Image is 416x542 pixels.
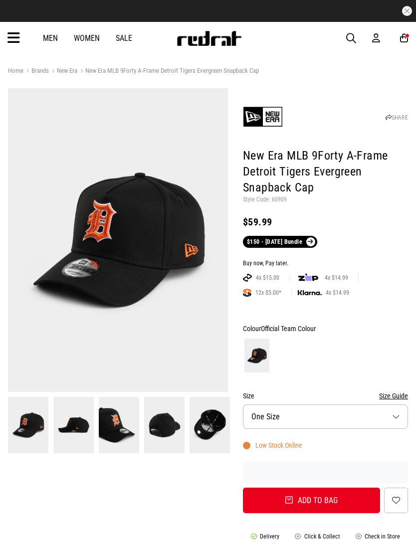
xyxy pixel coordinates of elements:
a: SHARE [386,114,408,121]
a: Brands [23,67,49,76]
div: Colour [243,323,408,335]
button: Size Guide [379,390,408,402]
a: New Era [49,67,77,76]
img: SPLITPAY [243,289,251,297]
img: New Era Mlb 9forty A-frame Detroit Tigers Evergreen Snapback Cap in Multi [144,397,185,453]
h1: New Era MLB 9Forty A-Frame Detroit Tigers Evergreen Snapback Cap [243,148,408,196]
span: 12x $5.00* [251,289,285,297]
iframe: Customer reviews powered by Trustpilot [133,6,283,16]
img: New Era Mlb 9forty A-frame Detroit Tigers Evergreen Snapback Cap in Multi [190,397,230,453]
span: One Size [251,412,280,421]
a: Women [74,33,100,43]
img: New Era Mlb 9forty A-frame Detroit Tigers Evergreen Snapback Cap in Multi [53,397,94,453]
a: Men [43,33,58,43]
span: Official Team Colour [261,325,316,333]
img: KLARNA [298,290,322,296]
button: One Size [243,404,408,429]
img: zip [298,273,318,283]
span: 4x $14.99 [322,289,353,297]
iframe: Customer reviews powered by Trustpilot [243,468,408,478]
img: New Era Mlb 9forty A-frame Detroit Tigers Evergreen Snapback Cap in Multi [99,397,139,453]
div: Buy now, Pay later. [243,260,408,268]
img: New Era Mlb 9forty A-frame Detroit Tigers Evergreen Snapback Cap in Multi [8,397,48,453]
a: New Era MLB 9Forty A-Frame Detroit Tigers Evergreen Snapback Cap [77,67,259,76]
div: $59.99 [243,216,408,228]
span: 4x $15.00 [252,274,283,282]
a: Home [8,67,23,74]
a: Sale [116,33,132,43]
div: Size [243,390,408,402]
img: AFTERPAY [243,274,252,282]
img: New Era Mlb 9forty A-frame Detroit Tigers Evergreen Snapback Cap in Multi [8,88,228,392]
div: Low Stock Online [243,441,302,449]
img: Redrat logo [176,31,242,46]
img: New Era [243,97,283,137]
img: Official Team Colour [244,339,269,372]
span: 4x $14.99 [321,274,352,282]
a: $150 - [DATE] Bundle [243,236,317,248]
button: Add to bag [243,488,380,513]
p: Style Code: 60909 [243,196,408,204]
